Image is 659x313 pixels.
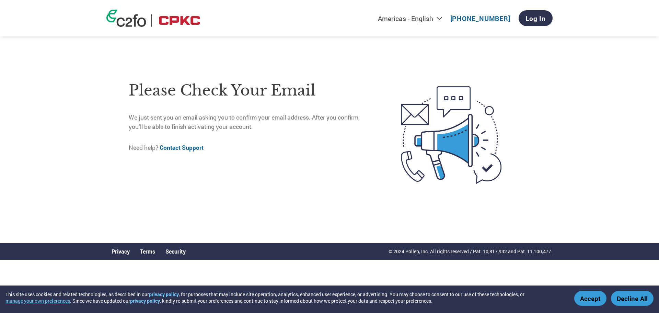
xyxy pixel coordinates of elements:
[129,113,372,131] p: We just sent you an email asking you to confirm your email address. After you confirm, you’ll be ...
[389,248,553,255] p: © 2024 Pollen, Inc. All rights reserved / Pat. 10,817,932 and Pat. 11,100,477.
[129,79,372,102] h1: Please check your email
[106,10,146,27] img: c2fo logo
[112,248,130,255] a: Privacy
[129,143,372,152] p: Need help?
[140,248,155,255] a: Terms
[165,248,186,255] a: Security
[149,291,179,298] a: privacy policy
[450,14,510,23] a: [PHONE_NUMBER]
[574,291,606,306] button: Accept
[519,10,553,26] a: Log In
[372,74,530,196] img: open-email
[611,291,654,306] button: Decline All
[157,14,202,27] img: CPKC
[130,298,160,304] a: privacy policy
[5,291,564,304] div: This site uses cookies and related technologies, as described in our , for purposes that may incl...
[160,144,204,152] a: Contact Support
[5,298,70,304] button: manage your own preferences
